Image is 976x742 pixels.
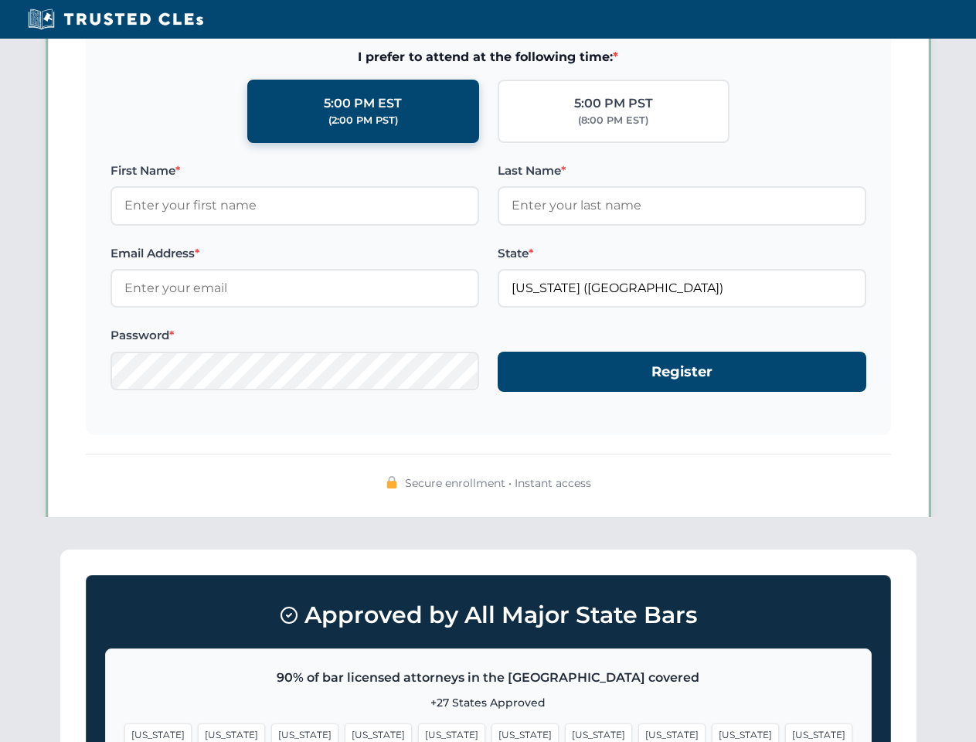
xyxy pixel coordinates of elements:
[324,94,402,114] div: 5:00 PM EST
[105,594,872,636] h3: Approved by All Major State Bars
[111,269,479,308] input: Enter your email
[124,694,852,711] p: +27 States Approved
[328,113,398,128] div: (2:00 PM PST)
[111,47,866,67] span: I prefer to attend at the following time:
[386,476,398,488] img: 🔒
[23,8,208,31] img: Trusted CLEs
[405,475,591,492] span: Secure enrollment • Instant access
[111,162,479,180] label: First Name
[498,269,866,308] input: Georgia (GA)
[124,668,852,688] p: 90% of bar licensed attorneys in the [GEOGRAPHIC_DATA] covered
[498,352,866,393] button: Register
[498,244,866,263] label: State
[498,186,866,225] input: Enter your last name
[111,186,479,225] input: Enter your first name
[574,94,653,114] div: 5:00 PM PST
[498,162,866,180] label: Last Name
[578,113,648,128] div: (8:00 PM EST)
[111,326,479,345] label: Password
[111,244,479,263] label: Email Address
